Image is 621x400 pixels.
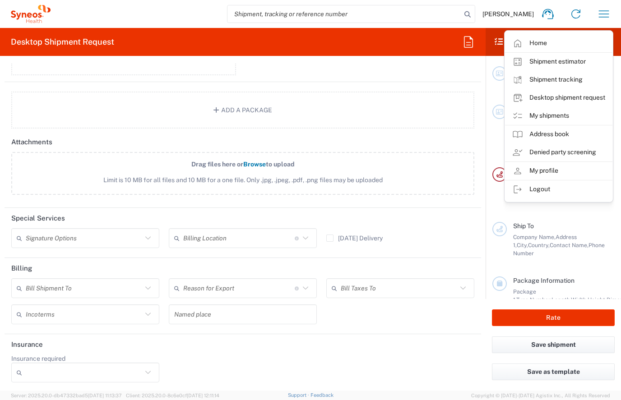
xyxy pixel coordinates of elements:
span: [DATE] 11:13:37 [88,393,122,398]
input: Shipment, tracking or reference number [227,5,461,23]
h2: Shipment Checklist [494,37,585,47]
h2: Special Services [11,214,65,223]
a: Feedback [310,392,334,398]
span: Type, [516,296,530,303]
span: Company Name, [513,234,556,240]
span: Number, [530,296,551,303]
span: Server: 2025.20.0-db47332bad5 [11,393,122,398]
span: Package Information [513,277,575,284]
a: Home [505,34,612,52]
label: Insurance required [11,354,65,363]
label: [DATE] Delivery [326,234,383,242]
span: Client: 2025.20.0-8c6e0cf [126,393,219,398]
span: Width, [571,296,588,303]
button: Add a Package [11,92,474,129]
a: Support [288,392,310,398]
a: My shipments [505,107,612,125]
span: Country, [528,242,550,248]
a: My profile [505,162,612,180]
a: Shipment estimator [505,53,612,71]
a: Shipment tracking [505,71,612,89]
a: Logout [505,180,612,198]
button: Save as template [492,363,615,380]
span: Package 1: [513,288,536,303]
button: Save shipment [492,336,615,353]
span: Drag files here or [191,161,243,168]
span: Contact Name, [550,242,589,248]
span: Length, [551,296,571,303]
h2: Insurance [11,340,43,349]
h2: Attachments [11,138,52,147]
span: Copyright © [DATE]-[DATE] Agistix Inc., All Rights Reserved [471,391,610,400]
span: Ship To [513,222,534,230]
span: [PERSON_NAME] [482,10,534,18]
span: Limit is 10 MB for all files and 10 MB for a one file. Only .jpg, .jpeg, .pdf, .png files may be ... [31,175,454,185]
h2: Billing [11,264,32,273]
span: Browse [243,161,266,168]
a: Denied party screening [505,143,612,161]
button: Rate [492,309,615,326]
h2: Desktop Shipment Request [11,37,114,47]
span: [DATE] 12:11:14 [187,393,219,398]
span: City, [517,242,528,248]
a: Desktop shipment request [505,89,612,107]
a: Address book [505,125,612,143]
span: to upload [266,161,295,168]
span: Height, [588,296,607,303]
